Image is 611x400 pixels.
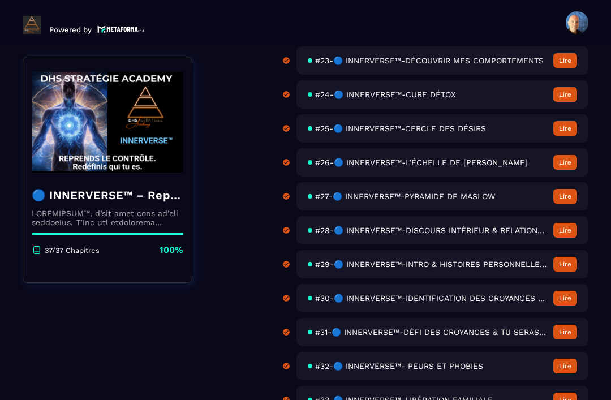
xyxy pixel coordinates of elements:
button: Lire [553,87,577,102]
button: Lire [553,121,577,136]
span: #31-🔵 INNERVERSE™-DÉFI DES CROYANCES & TU SERAS UN HOMME MON FILS [315,328,548,337]
button: Lire [553,155,577,170]
button: Lire [553,53,577,68]
img: banner [32,66,183,179]
button: Lire [553,223,577,238]
span: #23-🔵 INNERVERSE™-DÉCOUVRIR MES COMPORTEMENTS [315,56,544,65]
p: 37/37 Chapitres [45,246,100,255]
span: #28-🔵 INNERVERSE™-DISCOURS INTÉRIEUR & RELATIONS BIENVEILLANTES [315,226,548,235]
p: LOREMIPSUM™, d’sit amet cons ad’eli seddoeius. T’inc utl etdolorema aliquaeni ad minimveniamqui n... [32,209,183,227]
p: 100% [160,244,183,256]
button: Lire [553,359,577,373]
button: Lire [553,291,577,306]
button: Lire [553,257,577,272]
span: #24-🔵 INNERVERSE™-CURE DÉTOX [315,90,455,99]
span: #25-🔵 INNERVERSE™-CERCLE DES DÉSIRS [315,124,486,133]
button: Lire [553,325,577,339]
span: #29-🔵 INNERVERSE™-INTRO & HISTOIRES PERSONNELLES (CROYANCES) [315,260,548,269]
button: Lire [553,189,577,204]
span: #26-🔵 INNERVERSE™-L’ÉCHELLE DE [PERSON_NAME] [315,158,528,167]
img: logo [97,24,145,34]
span: #27-🔵 INNERVERSE™-PYRAMIDE DE MASLOW [315,192,495,201]
img: logo-branding [23,16,41,34]
p: Powered by [49,25,92,34]
span: #32-🔵 INNERVERSE™- PEURS ET PHOBIES [315,362,483,371]
span: #30-🔵 INNERVERSE™-IDENTIFICATION DES CROYANCES LIMITANTES [315,294,548,303]
h4: 🔵 INNERVERSE™ – Reprogrammation Quantique & Activation du Soi Réel [32,187,183,203]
